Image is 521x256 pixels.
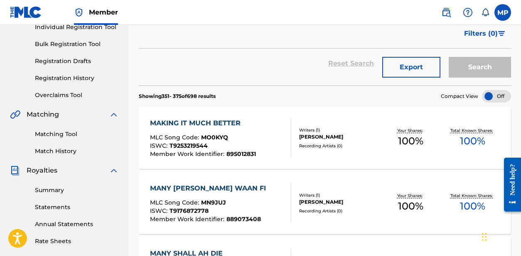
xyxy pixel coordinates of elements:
[35,23,119,32] a: Individual Registration Tool
[150,142,170,149] span: ISWC :
[460,134,485,149] span: 100 %
[35,147,119,156] a: Match History
[35,40,119,49] a: Bulk Registration Tool
[482,224,487,249] div: Drag
[10,110,20,119] img: Matching
[201,199,226,206] span: MN9JUJ
[150,134,201,141] span: MLC Song Code :
[441,7,451,17] img: search
[35,74,119,83] a: Registration History
[150,215,226,223] span: Member Work Identifier :
[74,7,84,17] img: Top Rightsholder
[441,93,478,100] span: Compact View
[109,166,119,176] img: expand
[150,199,201,206] span: MLC Song Code :
[397,127,425,134] p: Your Shares:
[299,133,380,141] div: [PERSON_NAME]
[299,143,380,149] div: Recording Artists ( 0 )
[299,192,380,198] div: Writers ( 1 )
[170,142,208,149] span: T9253219544
[438,4,455,21] a: Public Search
[463,7,473,17] img: help
[139,93,216,100] p: Showing 351 - 375 of 698 results
[494,4,511,21] div: User Menu
[139,172,511,234] a: MANY [PERSON_NAME] WAAN FIMLC Song Code:MN9JUJISWC:T9176872778Member Work Identifier:889073408Wri...
[299,208,380,214] div: Recording Artists ( 0 )
[35,203,119,212] a: Statements
[459,23,511,44] button: Filters (0)
[89,7,118,17] span: Member
[170,207,209,215] span: T9176872778
[481,8,489,17] div: Notifications
[35,220,119,229] a: Annual Statements
[10,6,42,18] img: MLC Logo
[35,130,119,139] a: Matching Tool
[139,107,511,169] a: MAKING IT MUCH BETTERMLC Song Code:MO0KYQISWC:T9253219544Member Work Identifier:895012831Writers ...
[460,4,476,21] div: Help
[201,134,228,141] span: MO0KYQ
[382,57,440,78] button: Export
[35,237,119,246] a: Rate Sheets
[498,31,505,36] img: filter
[150,183,270,193] div: MANY [PERSON_NAME] WAAN FI
[150,118,256,128] div: MAKING IT MUCH BETTER
[35,186,119,195] a: Summary
[226,150,256,158] span: 895012831
[109,110,119,119] img: expand
[35,91,119,100] a: Overclaims Tool
[226,215,261,223] span: 889073408
[150,150,226,158] span: Member Work Identifier :
[398,134,423,149] span: 100 %
[398,199,423,214] span: 100 %
[498,151,521,218] iframe: Resource Center
[10,166,20,176] img: Royalties
[397,193,425,199] p: Your Shares:
[479,216,521,256] iframe: Chat Widget
[299,127,380,133] div: Writers ( 1 )
[450,193,495,199] p: Total Known Shares:
[299,198,380,206] div: [PERSON_NAME]
[464,29,498,39] span: Filters ( 0 )
[35,57,119,66] a: Registration Drafts
[27,166,57,176] span: Royalties
[460,199,485,214] span: 100 %
[27,110,59,119] span: Matching
[150,207,170,215] span: ISWC :
[450,127,495,134] p: Total Known Shares:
